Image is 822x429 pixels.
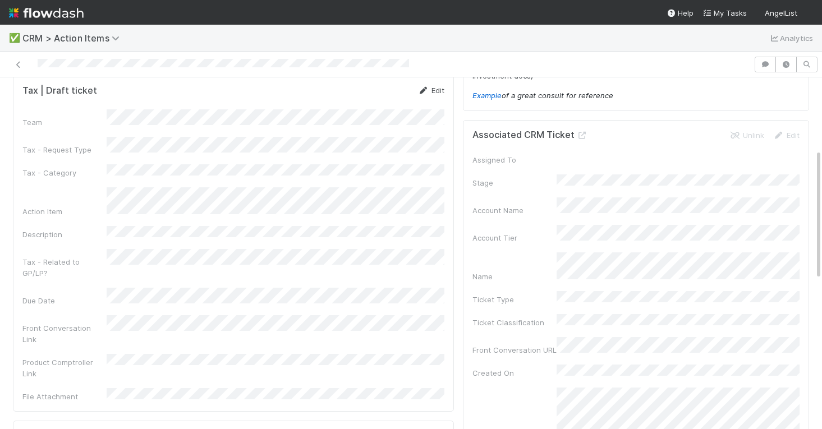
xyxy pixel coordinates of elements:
span: ✅ [9,33,20,43]
div: Name [472,271,557,282]
span: CRM > Action Items [22,33,125,44]
div: Tax - Related to GP/LP? [22,256,107,279]
a: My Tasks [702,7,747,19]
img: logo-inverted-e16ddd16eac7371096b0.svg [9,3,84,22]
div: Description [22,229,107,240]
div: Tax - Category [22,167,107,178]
em: of a great consult for reference [472,91,613,100]
a: Edit [418,86,444,95]
span: My Tasks [702,8,747,17]
a: Example [472,91,502,100]
div: Account Name [472,205,557,216]
a: Edit [773,131,800,140]
div: File Attachment [22,391,107,402]
div: Action Item [22,206,107,217]
div: Due Date [22,295,107,306]
img: avatar_784ea27d-2d59-4749-b480-57d513651deb.png [802,8,813,19]
a: Unlink [729,131,764,140]
div: Front Conversation URL [472,344,557,356]
div: Help [667,7,694,19]
h5: Associated CRM Ticket [472,130,588,141]
div: Ticket Type [472,294,557,305]
h5: Tax | Draft ticket [22,85,97,96]
div: Tax - Request Type [22,144,107,155]
div: Ticket Classification [472,317,557,328]
span: AngelList [765,8,797,17]
div: Account Tier [472,232,557,243]
div: Front Conversation Link [22,322,107,345]
div: Stage [472,177,557,188]
div: Product Comptroller Link [22,357,107,379]
div: Created On [472,367,557,379]
a: Analytics [769,31,813,45]
div: Team [22,117,107,128]
div: Assigned To [472,154,557,165]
